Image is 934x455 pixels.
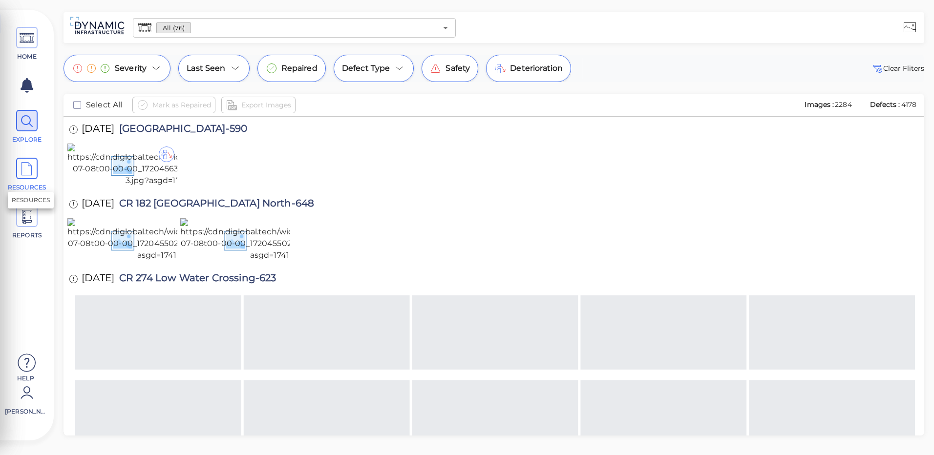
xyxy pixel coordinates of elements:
img: https://cdn.diglobal.tech/width210/1765/2024-07-08t00-00-00_1720456362092_hillsdale-3.jpg?asgd=1765 [67,144,248,186]
span: [DATE] [82,273,114,286]
span: Select All [86,99,123,111]
span: All (76) [157,23,191,33]
span: Defect Type [342,62,390,74]
span: RESOURCES [6,183,48,192]
span: EXPLORE [6,135,48,144]
span: Deterioration [510,62,563,74]
span: [DATE] [82,198,114,211]
span: 4178 [901,100,916,109]
span: Clear Fliters [871,62,924,74]
iframe: Chat [892,411,927,448]
span: [DATE] [82,124,114,137]
button: Open [439,21,452,35]
span: Severity [115,62,147,74]
span: Help [5,374,46,382]
span: CR 182 [GEOGRAPHIC_DATA] North-648 [114,198,314,211]
span: HOME [6,52,48,61]
span: Last Seen [187,62,225,74]
span: [GEOGRAPHIC_DATA]-590 [114,124,247,137]
span: Images : [804,100,835,109]
img: https://cdn.diglobal.tech/width210/1741/2024-07-08t00-00-00_1720455025521_cr-1828.jpg?asgd=1741 [67,218,246,261]
span: 2284 [835,100,851,109]
span: CR 274 Low Water Crossing-623 [114,273,276,286]
span: [PERSON_NAME] [5,407,46,416]
img: https://cdn.diglobal.tech/width210/1741/2024-07-08t00-00-00_1720455025516_cr-1827.jpg?asgd=1741 [180,218,359,261]
span: Repaired [281,62,318,74]
span: Defects : [869,100,901,109]
span: REPORTS [6,231,48,240]
span: Export Images [241,99,291,111]
span: Mark as Repaired [152,99,211,111]
span: Safety [446,62,470,74]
